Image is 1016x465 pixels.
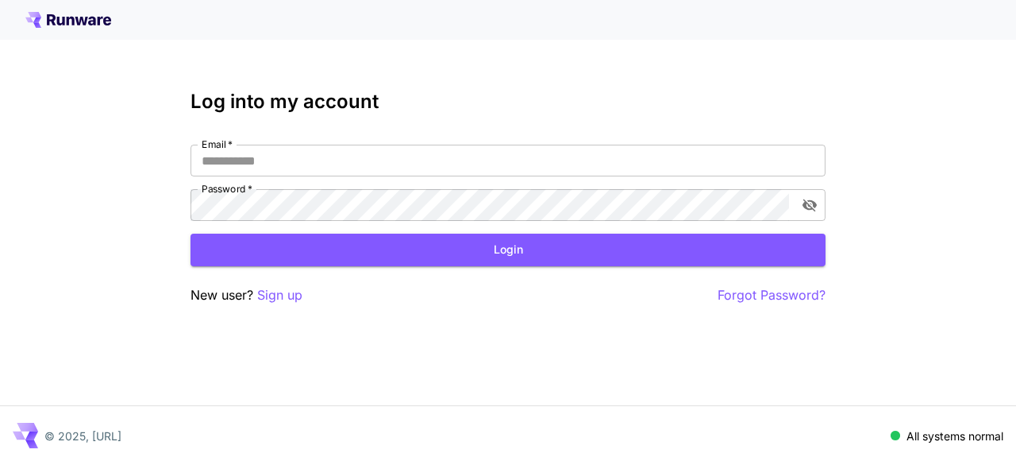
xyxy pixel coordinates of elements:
[190,91,825,113] h3: Log into my account
[44,428,121,444] p: © 2025, [URL]
[795,191,824,219] button: toggle password visibility
[190,285,302,305] p: New user?
[202,182,252,196] label: Password
[257,285,302,305] button: Sign up
[190,234,825,266] button: Login
[906,428,1003,444] p: All systems normal
[718,285,825,305] button: Forgot Password?
[202,138,233,151] label: Email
